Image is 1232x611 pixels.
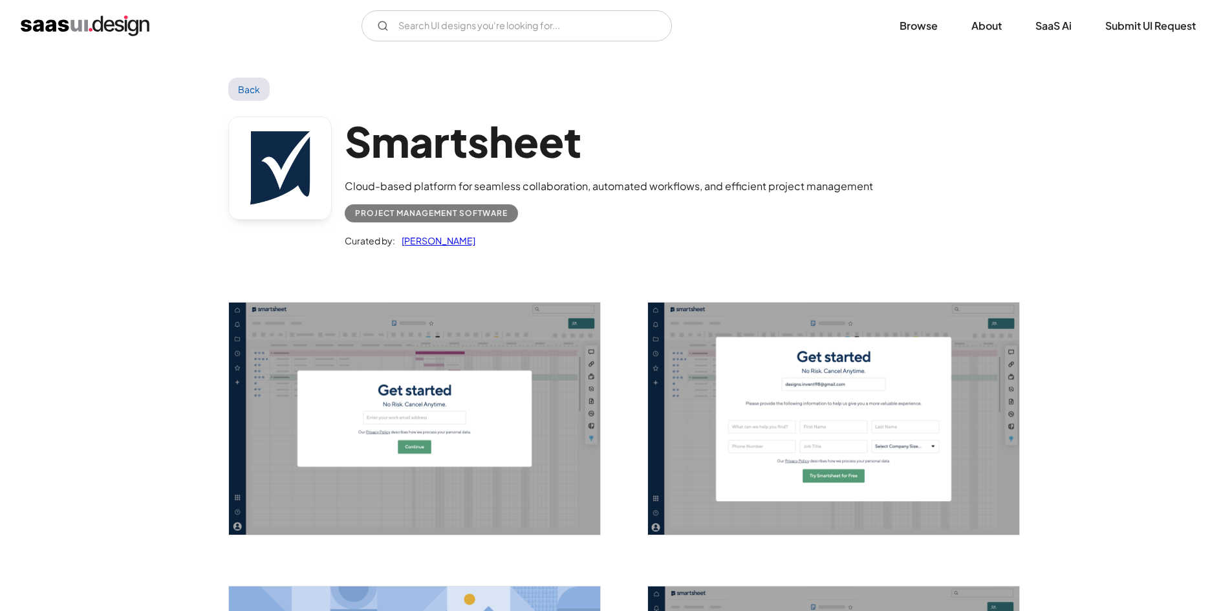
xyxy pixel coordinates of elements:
a: SaaS Ai [1020,12,1087,40]
form: Email Form [362,10,672,41]
a: [PERSON_NAME] [395,233,475,248]
a: open lightbox [229,303,600,535]
a: Browse [884,12,953,40]
a: Submit UI Request [1090,12,1211,40]
h1: Smartsheet [345,116,873,166]
a: home [21,16,149,36]
div: Curated by: [345,233,395,248]
img: 641ec28fdf320434d0bb5ee9_Smartsheet%20Welcome%20Screen.png [229,303,600,535]
a: Back [228,78,270,101]
input: Search UI designs you're looking for... [362,10,672,41]
img: 641ec2ad3ca306f549e39003_Smartsheet%20Welcome%20Expanded%20Screen.png [648,303,1019,535]
a: open lightbox [648,303,1019,535]
div: Project Management Software [355,206,508,221]
div: Cloud-based platform for seamless collaboration, automated workflows, and efficient project manag... [345,178,873,194]
a: About [956,12,1017,40]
